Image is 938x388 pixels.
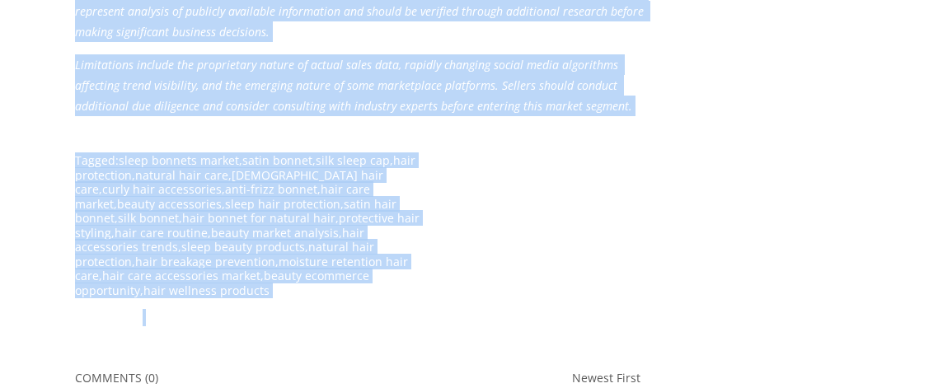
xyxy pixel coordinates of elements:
a: satin bonnet [242,152,312,168]
a: natural hair protection [75,239,374,269]
a: sleep bonnets market [119,152,239,168]
a: hair breakage prevention [135,254,275,269]
a: hair care accessories market [102,268,260,283]
a: hair wellness products [143,283,270,298]
a: satin hair bonnet [75,196,396,227]
a: anti-frizz bonnet [225,181,317,197]
a: hair care market [75,181,370,212]
a: hair protection [75,152,415,183]
span: Comments (0) [75,370,158,386]
a: [DEMOGRAPHIC_DATA] hair care [75,167,383,198]
span: 0 Likes [75,310,129,325]
a: sleep beauty products [181,239,305,255]
a: beauty market analysis [211,225,339,241]
p: Tagged: , , , , , , , , , , , , , , , , , , , , , , , , [75,153,421,297]
a: beauty ecommerce opportunity [75,268,369,298]
em: Limitations include the proprietary nature of actual sales data, rapidly changing social media al... [75,57,632,114]
a: silk bonnet [118,210,179,226]
a: protective hair styling [75,210,420,241]
a: hair accessories trends [75,225,364,255]
a: silk sleep cap [316,152,390,168]
div: Share [146,311,192,326]
a: moisture retention hair care [75,254,408,284]
a: hair bonnet for natural hair [182,210,335,226]
a: natural hair care [135,167,228,183]
a: curly hair accessories [102,181,222,197]
a: hair care routine [115,225,208,241]
a: beauty accessories [117,196,222,212]
a: sleep hair protection [225,196,340,212]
